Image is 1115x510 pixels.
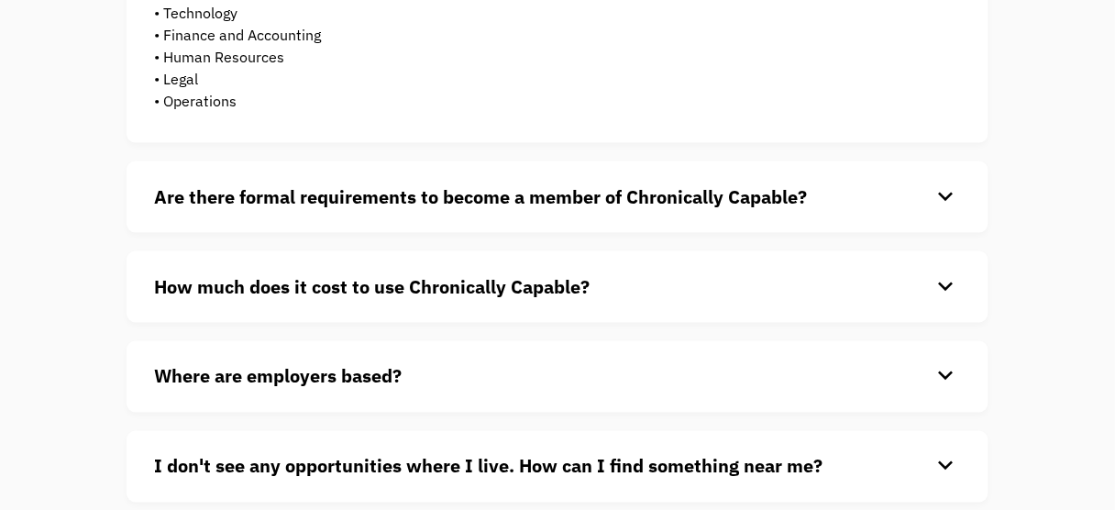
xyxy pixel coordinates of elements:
strong: How much does it cost to use Chronically Capable? [154,274,590,299]
div: keyboard_arrow_down [932,183,961,211]
div: keyboard_arrow_down [932,453,961,481]
strong: I don't see any opportunities where I live. How can I find something near me? [154,454,822,479]
div: keyboard_arrow_down [932,273,961,301]
strong: Are there formal requirements to become a member of Chronically Capable? [154,184,807,209]
div: keyboard_arrow_down [932,363,961,391]
strong: Where are employers based? [154,364,402,389]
